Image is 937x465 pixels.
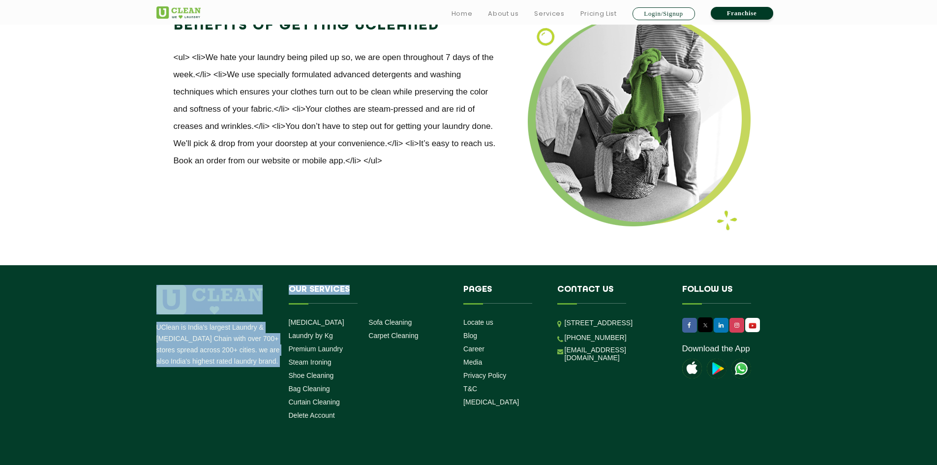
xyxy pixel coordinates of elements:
[289,398,340,406] a: Curtain Cleaning
[156,6,201,19] img: UClean Laundry and Dry Cleaning
[289,372,334,379] a: Shoe Cleaning
[463,358,482,366] a: Media
[463,398,519,406] a: [MEDICAL_DATA]
[557,285,667,304] h4: Contact us
[463,332,477,340] a: Blog
[289,358,332,366] a: Steam Ironing
[534,8,564,20] a: Services
[565,346,667,362] a: [EMAIL_ADDRESS][DOMAIN_NAME]
[289,332,333,340] a: Laundry by Kg
[682,344,750,354] a: Download the App
[174,14,504,38] h2: Benefits of Getting UCleaned
[682,359,702,378] img: apple-icon.png
[156,322,281,367] p: UClean is India's largest Laundry & [MEDICAL_DATA] Chain with over 700+ stores spread across 200+...
[707,359,726,378] img: playstoreicon.png
[580,8,617,20] a: Pricing List
[565,334,627,341] a: [PHONE_NUMBER]
[746,320,759,331] img: UClean Laundry and Dry Cleaning
[289,345,343,353] a: Premium Laundry
[488,8,518,20] a: About us
[463,345,484,353] a: Career
[289,285,449,304] h4: Our Services
[368,318,412,326] a: Sofa Cleaning
[174,49,504,169] p: <ul> <li>We hate your laundry being piled up so, we are open throughout 7 days of the week.</li> ...
[452,8,473,20] a: Home
[711,7,773,20] a: Franchise
[289,385,330,393] a: Bag Cleaning
[463,285,543,304] h4: Pages
[156,285,263,314] img: logo.png
[463,318,493,326] a: Locate us
[289,411,335,419] a: Delete Account
[368,332,418,340] a: Carpet Cleaning
[528,14,751,231] img: store_pg_img2.png
[682,285,769,304] h4: Follow us
[731,359,751,378] img: UClean Laundry and Dry Cleaning
[633,7,695,20] a: Login/Signup
[463,372,506,379] a: Privacy Policy
[289,318,344,326] a: [MEDICAL_DATA]
[463,385,477,393] a: T&C
[565,317,667,329] p: [STREET_ADDRESS]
